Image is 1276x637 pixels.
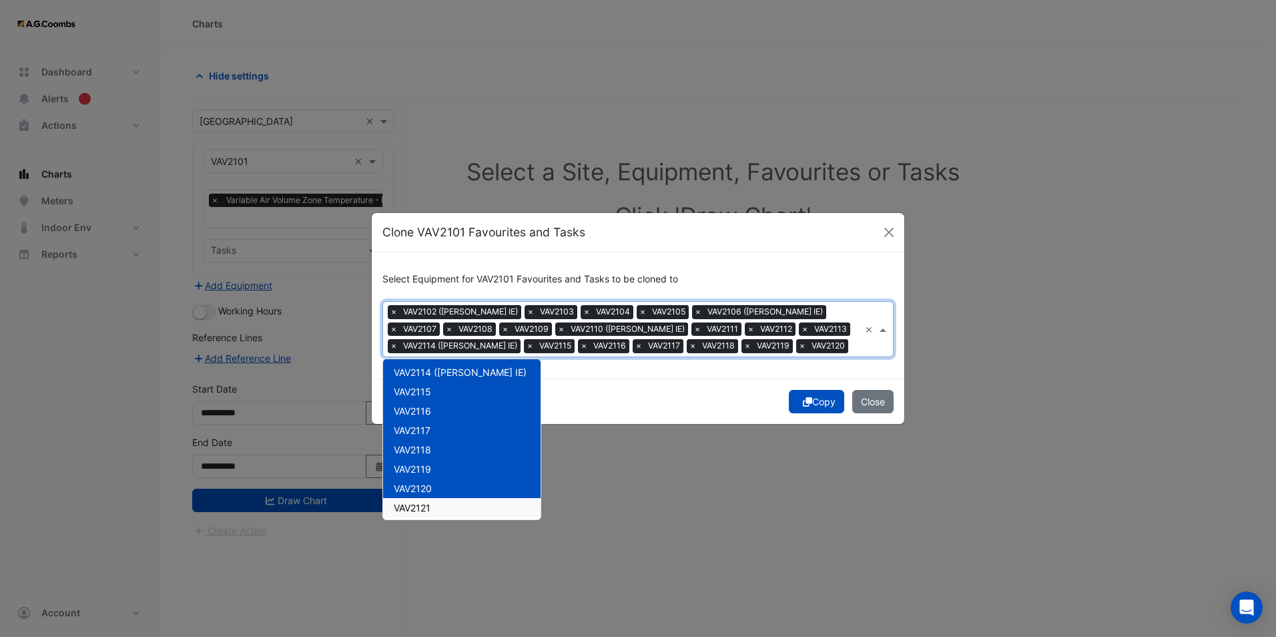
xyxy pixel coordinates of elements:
[524,339,536,353] span: ×
[536,339,575,353] span: VAV2115
[581,305,593,318] span: ×
[578,339,590,353] span: ×
[865,323,876,337] span: Clear
[745,323,757,336] span: ×
[879,222,899,242] button: Close
[691,323,703,336] span: ×
[704,305,826,318] span: VAV2106 ([PERSON_NAME] IE)
[1231,592,1263,624] div: Open Intercom Messenger
[382,224,585,241] h5: Clone VAV2101 Favourites and Tasks
[567,323,688,336] span: VAV2110 ([PERSON_NAME] IE)
[394,502,430,513] span: VAV2121
[590,339,629,353] span: VAV2116
[388,305,400,318] span: ×
[388,339,400,353] span: ×
[741,339,753,353] span: ×
[811,323,850,336] span: VAV2113
[400,323,440,336] span: VAV2107
[382,359,541,520] ng-dropdown-panel: Options list
[382,274,894,285] h6: Select Equipment for VAV2101 Favourites and Tasks to be cloned to
[852,390,894,413] button: Close
[394,405,431,417] span: VAV2116
[687,339,699,353] span: ×
[525,305,537,318] span: ×
[593,305,633,318] span: VAV2104
[799,323,811,336] span: ×
[789,390,844,413] button: Copy
[699,339,738,353] span: VAV2118
[753,339,793,353] span: VAV2119
[400,339,521,353] span: VAV2114 ([PERSON_NAME] IE)
[703,323,741,336] span: VAV2111
[808,339,848,353] span: VAV2120
[400,305,521,318] span: VAV2102 ([PERSON_NAME] IE)
[394,425,430,436] span: VAV2117
[633,339,645,353] span: ×
[394,444,431,455] span: VAV2118
[499,323,511,336] span: ×
[637,305,649,318] span: ×
[796,339,808,353] span: ×
[757,323,795,336] span: VAV2112
[394,386,431,397] span: VAV2115
[555,323,567,336] span: ×
[692,305,704,318] span: ×
[537,305,577,318] span: VAV2103
[443,323,455,336] span: ×
[511,323,552,336] span: VAV2109
[455,323,496,336] span: VAV2108
[645,339,683,353] span: VAV2117
[649,305,689,318] span: VAV2105
[394,483,432,494] span: VAV2120
[388,323,400,336] span: ×
[394,367,527,378] span: VAV2114 ([PERSON_NAME] IE)
[394,463,431,475] span: VAV2119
